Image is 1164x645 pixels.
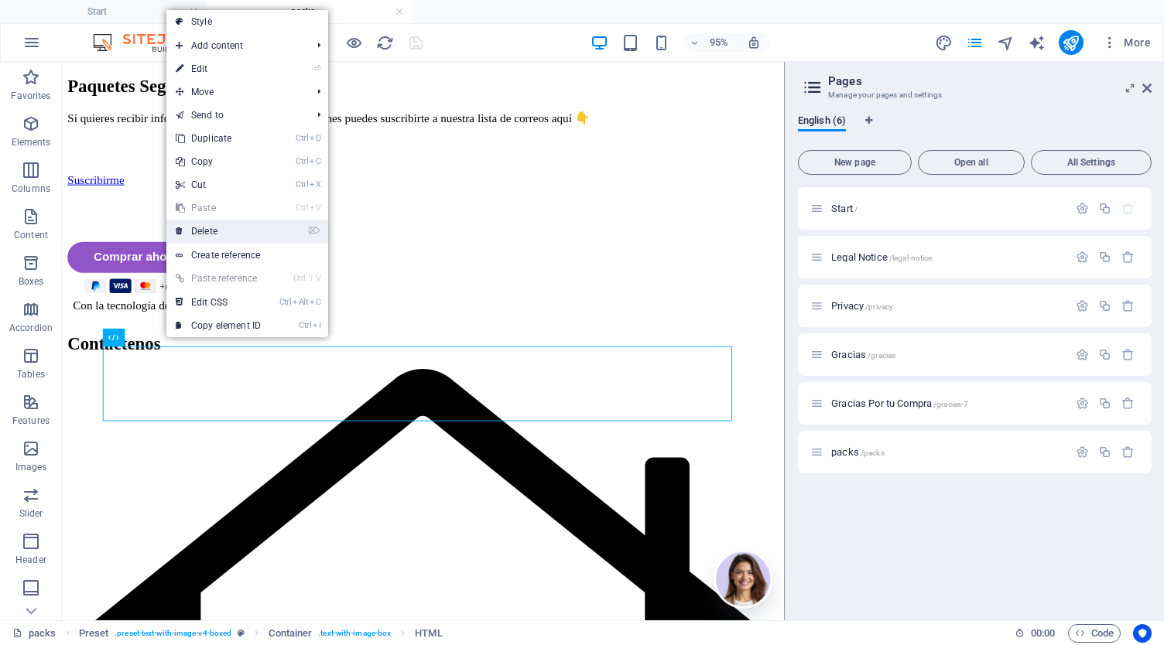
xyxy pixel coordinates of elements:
[206,3,412,20] h4: packs
[375,33,394,52] button: reload
[827,398,1068,408] div: Gracias Por tu Compra/gracias-7
[17,368,45,381] p: Tables
[1121,202,1135,215] div: The startpage cannot be deleted
[798,150,912,175] button: New page
[827,350,1068,360] div: Gracias/gracias
[166,104,305,127] a: Send to
[166,80,305,104] span: Move
[19,507,43,520] p: Slider
[307,273,314,283] i: ⇧
[1076,299,1089,312] div: Settings
[166,314,270,337] a: CtrlICopy element ID
[1102,35,1151,50] span: More
[865,302,893,311] span: /privacy
[868,351,895,360] span: /gracias
[166,244,328,267] a: Create reference
[966,33,984,52] button: pages
[1098,202,1111,215] div: Duplicate
[313,63,320,73] i: ⏎
[831,251,932,263] span: Click to open page
[933,400,968,408] span: /gracias-7
[831,446,885,458] span: packs
[925,158,1018,167] span: Open all
[15,554,46,566] p: Header
[1098,445,1111,459] div: Duplicate
[310,297,320,307] i: C
[296,156,308,166] i: Ctrl
[1015,624,1056,643] h6: Session time
[1098,251,1111,264] div: Duplicate
[1059,30,1084,55] button: publish
[310,133,320,143] i: D
[296,203,308,213] i: Ctrl
[828,88,1121,102] h3: Manage your pages and settings
[1031,150,1152,175] button: All Settings
[1133,624,1152,643] button: Usercentrics
[296,179,308,189] i: Ctrl
[1068,624,1121,643] button: Code
[1031,624,1055,643] span: 00 00
[12,624,56,643] a: Click to cancel selection. Double-click to open Pages
[310,156,320,166] i: C
[296,133,308,143] i: Ctrl
[166,173,270,196] a: CtrlXCut
[1098,397,1111,410] div: Duplicate
[89,33,205,52] img: Editor Logo
[798,111,846,133] span: English (6)
[166,267,270,290] a: Ctrl⇧VPaste reference
[689,516,746,573] img: agent
[805,158,905,167] span: New page
[1098,299,1111,312] div: Duplicate
[14,229,48,241] p: Content
[827,301,1068,311] div: Privacy/privacy
[19,275,44,288] p: Boxes
[966,34,984,52] i: Pages (Ctrl+Alt+S)
[1028,33,1046,52] button: text_generator
[1028,34,1046,52] i: AI Writer
[17,600,45,613] p: Footer
[166,57,270,80] a: ⏎Edit
[707,33,731,52] h6: 95%
[827,447,1068,457] div: packs/packs
[166,220,270,243] a: ⌦Delete
[683,33,738,52] button: 95%
[11,90,50,102] p: Favorites
[293,273,306,283] i: Ctrl
[997,34,1015,52] i: Navigator
[831,203,858,214] span: Click to open page
[1042,627,1044,639] span: :
[269,624,312,643] span: Click to select. Double-click to edit
[293,297,308,307] i: Alt
[376,34,394,52] i: Reload page
[166,196,270,220] a: CtrlVPaste
[313,320,320,330] i: I
[1121,251,1135,264] div: Remove
[344,33,363,52] button: Click here to leave preview mode and continue editing
[1098,348,1111,361] div: Duplicate
[316,273,320,283] i: V
[798,114,1152,144] div: Language Tabs
[997,33,1015,52] button: navigator
[861,449,885,457] span: /packs
[1121,397,1135,410] div: Remove
[1076,348,1089,361] div: Settings
[831,398,968,409] span: Click to open page
[1062,34,1080,52] i: Publish
[279,297,292,307] i: Ctrl
[1076,202,1089,215] div: Settings
[747,36,761,49] i: On resize automatically adjust zoom level to fit chosen device.
[166,150,270,173] a: CtrlCCopy
[935,33,953,52] button: design
[12,136,51,148] p: Elements
[310,203,320,213] i: V
[1121,348,1135,361] div: Remove
[79,624,109,643] span: Click to select. Double-click to edit
[238,629,245,637] i: This element is a customizable preset
[1121,299,1135,312] div: Remove
[12,183,50,195] p: Columns
[166,10,328,33] a: Style
[1075,624,1114,643] span: Code
[1076,397,1089,410] div: Settings
[827,252,1068,262] div: Legal Notice/legal-notice
[1096,30,1157,55] button: More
